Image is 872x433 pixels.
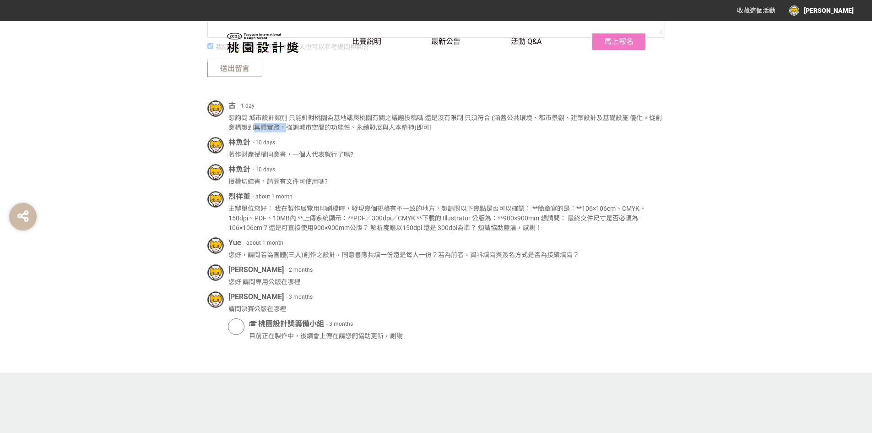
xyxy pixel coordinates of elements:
[737,7,775,14] span: 收藏這個活動
[228,113,665,132] div: 想詢問 城市設計類別 只能針對桃園為基地或與桃園有關之議題投稿嗎 還是沒有限制 只須符合 (涵蓋公共環境、都市景觀、建築設計及基礎設施 優化。從創意構想到具體實踐，強調城市空間的功能性、永續發展...
[228,250,665,260] div: 您好，請問若為團體(三人)創作之設計，同意書應共填一份還是每人一份？若為前者，資料填寫與簽名方式是否為接續填寫？
[591,33,646,51] button: 馬上報名
[228,164,250,175] span: 林魚針
[352,21,381,62] a: 比賽說明
[326,321,353,327] span: - 3 months
[220,64,249,73] span: 送出留言
[604,37,634,46] span: 馬上報名
[244,240,283,246] span: - about 1 month
[228,100,236,111] span: 古
[228,137,250,148] span: 林魚針
[228,150,665,159] div: 著作財產授權同意書，一個人代表就行了嗎?
[253,139,275,146] span: - 10 days
[228,204,665,233] div: 主辦單位您好： 我在製作展覽用印刷檔時，發現幾個規格有不一致的地方，想請問以下幾點是否可以確認： **簡章寫的是：**106×106cm、CMYK、150dpi、PDF、10MB內 **上傳系統...
[286,294,313,300] span: - 3 months
[511,37,542,46] span: 活動 Q&A
[238,103,255,109] span: - 1 day
[511,21,542,62] a: 活動 Q&A
[258,318,324,329] span: 桃園設計獎籌備小組
[228,277,665,287] div: 您好 請問專用公版在哪裡
[226,31,299,54] img: 2025桃園設計獎
[207,59,262,77] button: 送出留言
[228,191,250,202] span: 烈祥董
[249,331,665,341] div: 目前正在製作中，後續會上傳在請您們協助更新，謝謝
[286,267,313,273] span: - 2 months
[431,37,460,46] span: 最新公告
[431,21,460,62] a: 最新公告
[228,237,241,248] span: Yue
[228,264,284,275] span: [PERSON_NAME]
[228,304,665,314] div: 請問決賽公版在哪裡
[228,177,665,186] div: 授權切結書，請問有文件可使用嗎?
[352,37,381,46] span: 比賽說明
[253,166,275,173] span: - 10 days
[228,291,284,302] span: [PERSON_NAME]
[253,193,292,200] span: - about 1 month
